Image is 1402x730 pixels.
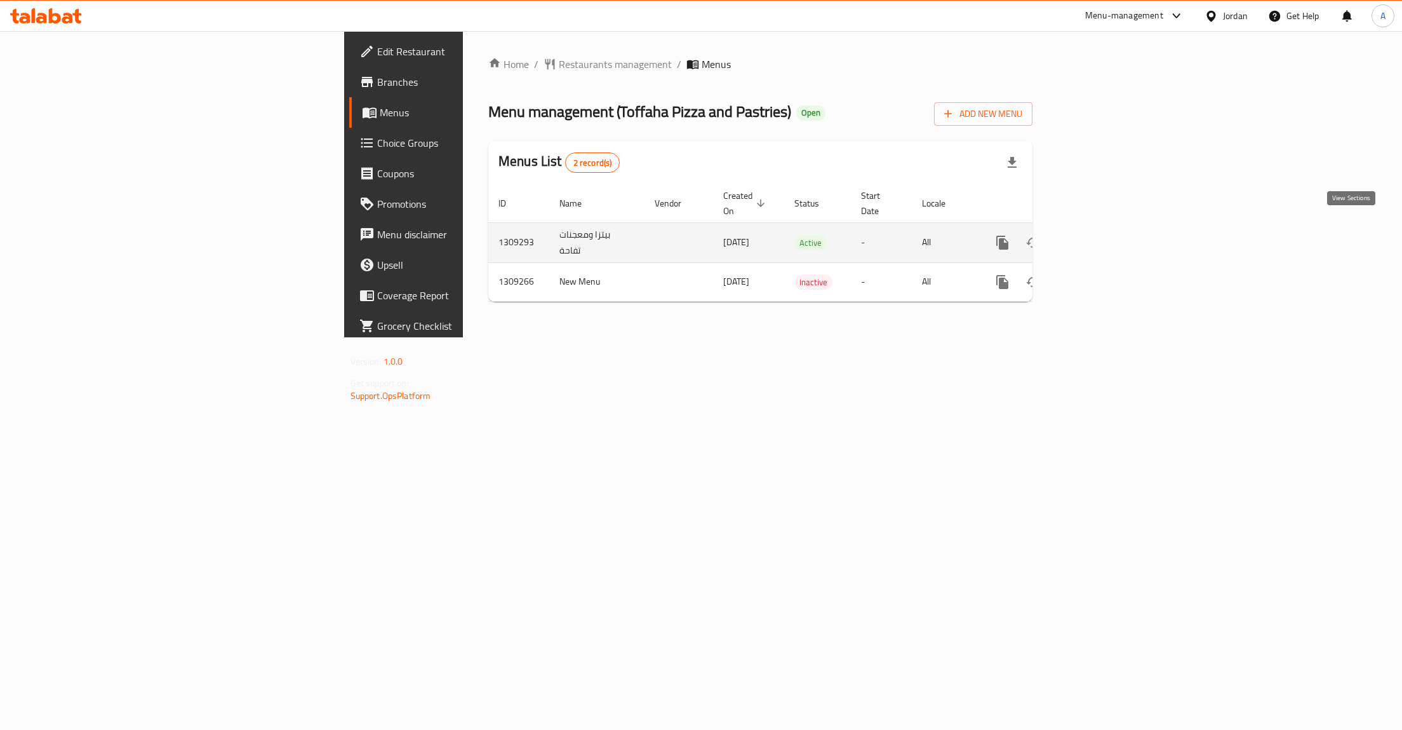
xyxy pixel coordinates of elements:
[549,222,644,262] td: بيتزا ومعجنات تفاحة
[851,262,912,301] td: -
[1018,227,1048,258] button: Change Status
[498,196,523,211] span: ID
[488,57,1032,72] nav: breadcrumb
[1085,8,1163,24] div: Menu-management
[944,106,1022,122] span: Add New Menu
[934,102,1032,126] button: Add New Menu
[377,135,568,151] span: Choice Groups
[549,262,644,301] td: New Menu
[796,105,825,121] div: Open
[1223,9,1248,23] div: Jordan
[794,196,836,211] span: Status
[723,273,749,290] span: [DATE]
[349,311,578,341] a: Grocery Checklist
[544,57,672,72] a: Restaurants management
[794,275,832,290] span: Inactive
[349,219,578,250] a: Menu disclaimer
[380,105,568,120] span: Menus
[349,36,578,67] a: Edit Restaurant
[377,74,568,90] span: Branches
[794,235,827,250] div: Active
[559,196,598,211] span: Name
[349,128,578,158] a: Choice Groups
[377,257,568,273] span: Upsell
[723,234,749,250] span: [DATE]
[349,97,578,128] a: Menus
[349,158,578,189] a: Coupons
[1018,267,1048,297] button: Change Status
[655,196,698,211] span: Vendor
[861,188,897,219] span: Start Date
[498,152,620,173] h2: Menus List
[987,267,1018,297] button: more
[349,67,578,97] a: Branches
[349,189,578,219] a: Promotions
[565,152,620,173] div: Total records count
[987,227,1018,258] button: more
[488,184,1119,302] table: enhanced table
[677,57,681,72] li: /
[723,188,769,219] span: Created On
[349,280,578,311] a: Coverage Report
[997,147,1027,178] div: Export file
[377,196,568,212] span: Promotions
[559,57,672,72] span: Restaurants management
[1380,9,1385,23] span: A
[977,184,1119,223] th: Actions
[796,107,825,118] span: Open
[702,57,731,72] span: Menus
[377,318,568,334] span: Grocery Checklist
[350,375,409,391] span: Get support on:
[349,250,578,280] a: Upsell
[350,388,431,404] a: Support.OpsPlatform
[566,157,620,169] span: 2 record(s)
[377,288,568,303] span: Coverage Report
[794,236,827,250] span: Active
[377,227,568,242] span: Menu disclaimer
[384,353,403,370] span: 1.0.0
[912,222,977,262] td: All
[350,353,382,370] span: Version:
[377,44,568,59] span: Edit Restaurant
[912,262,977,301] td: All
[922,196,962,211] span: Locale
[488,97,791,126] span: Menu management ( Toffaha Pizza and Pastries )
[794,274,832,290] div: Inactive
[851,222,912,262] td: -
[377,166,568,181] span: Coupons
